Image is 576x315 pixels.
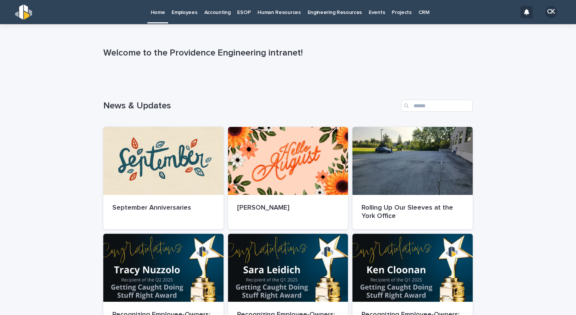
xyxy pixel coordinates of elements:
[103,48,470,59] p: Welcome to the Providence Engineering intranet!
[112,204,214,212] p: September Anniversaries
[352,127,473,229] a: Rolling Up Our Sleeves at the York Office
[362,204,464,220] p: Rolling Up Our Sleeves at the York Office
[237,204,339,212] p: [PERSON_NAME]
[545,6,557,18] div: CK
[103,127,224,229] a: September Anniversaries
[401,100,473,112] input: Search
[103,100,398,111] h1: News & Updates
[15,5,32,20] img: s5b5MGTdWwFoU4EDV7nw
[228,127,348,229] a: [PERSON_NAME]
